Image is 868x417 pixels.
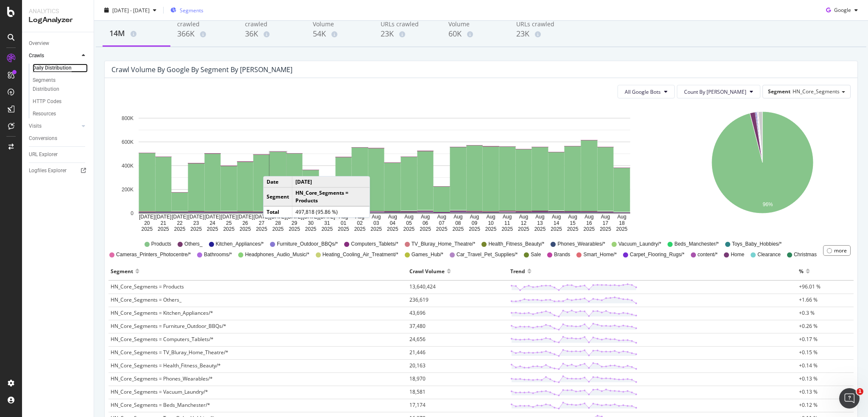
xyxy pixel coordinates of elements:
[521,220,527,226] text: 12
[757,251,781,258] span: Clearance
[799,388,818,395] span: +0.13 %
[799,349,818,356] span: +0.15 %
[406,220,412,226] text: 05
[226,220,232,226] text: 25
[111,105,658,232] div: A chart.
[472,220,478,226] text: 09
[111,401,210,409] span: HN_Core_Segments = Beds_Manchester/*
[111,375,213,382] span: HN_Core_Segments = Phones_Wearables/*
[122,163,134,169] text: 400K
[193,220,199,226] text: 23
[144,220,150,226] text: 20
[29,15,87,25] div: LogAnalyzer
[409,336,426,343] span: 24,656
[834,6,851,14] span: Google
[101,3,160,17] button: [DATE] - [DATE]
[488,241,544,248] span: Health_Fitness_Beauty/*
[264,188,292,206] td: Segment
[732,241,782,248] span: Toys_Baby_Hobbies/*
[409,375,426,382] span: 18,970
[674,241,719,248] span: Beds_Manchester/*
[264,206,292,217] td: Total
[534,226,546,232] text: 2025
[122,115,134,121] text: 800K
[151,241,171,248] span: Products
[793,88,840,95] span: HN_Core_Segments
[156,214,172,220] text: [DATE]
[630,251,684,258] span: Carpet_Flooring_Rugs/*
[768,88,790,95] span: Segment
[207,226,218,232] text: 2025
[518,226,529,232] text: 2025
[210,220,216,226] text: 24
[503,214,512,220] text: Aug
[237,214,253,220] text: [DATE]
[131,210,134,216] text: 0
[420,226,431,232] text: 2025
[33,76,88,94] a: Segments Distribution
[486,214,495,220] text: Aug
[616,226,628,232] text: 2025
[554,251,570,258] span: Brands
[111,296,181,303] span: HN_Core_Segments = Others_
[470,214,479,220] text: Aug
[403,226,415,232] text: 2025
[29,51,44,60] div: Crawls
[409,362,426,369] span: 20,163
[29,134,57,143] div: Conversions
[323,251,398,258] span: Heating_Cooling_Air_Treatment/*
[762,202,773,208] text: 96%
[799,322,818,330] span: +0.26 %
[29,122,42,131] div: Visits
[270,214,286,220] text: [DATE]
[321,226,333,232] text: 2025
[453,214,462,220] text: Aug
[370,226,382,232] text: 2025
[305,226,317,232] text: 2025
[794,251,817,258] span: Christmas
[584,226,595,232] text: 2025
[303,214,319,220] text: [DATE]
[799,296,818,303] span: +1.66 %
[324,220,330,226] text: 31
[33,109,88,118] a: Resources
[355,214,364,220] text: Aug
[223,226,235,232] text: 2025
[289,226,300,232] text: 2025
[439,220,445,226] text: 07
[455,220,461,226] text: 08
[568,214,577,220] text: Aug
[586,220,592,226] text: 16
[161,220,167,226] text: 21
[625,88,661,95] span: All Google Bots
[174,226,186,232] text: 2025
[287,214,303,220] text: [DATE]
[372,214,381,220] text: Aug
[618,214,626,220] text: Aug
[112,6,150,14] span: [DATE] - [DATE]
[292,206,370,217] td: 497,818 (95.86 %)
[29,166,67,175] div: Logfiles Explorer
[469,226,480,232] text: 2025
[264,176,292,188] td: Date
[33,97,61,106] div: HTTP Codes
[313,28,367,39] div: 54K
[111,349,228,356] span: HN_Core_Segments = TV_Bluray_Home_Theatre/*
[698,251,718,258] span: content/*
[29,39,49,48] div: Overview
[603,220,609,226] text: 17
[239,226,251,232] text: 2025
[111,388,208,395] span: HN_Core_Segments = Vacuum_Laundry/*
[618,241,661,248] span: Vacuum_Laundry/*
[277,241,338,248] span: Furniture_Outdoor_BBQs/*
[504,220,510,226] text: 11
[537,220,543,226] text: 13
[33,109,56,118] div: Resources
[351,241,398,248] span: Computers_Tablets/*
[29,134,88,143] a: Conversions
[600,226,611,232] text: 2025
[388,214,397,220] text: Aug
[412,251,443,258] span: Games_Hub/*
[180,6,203,14] span: Segments
[799,283,821,290] span: +96.01 %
